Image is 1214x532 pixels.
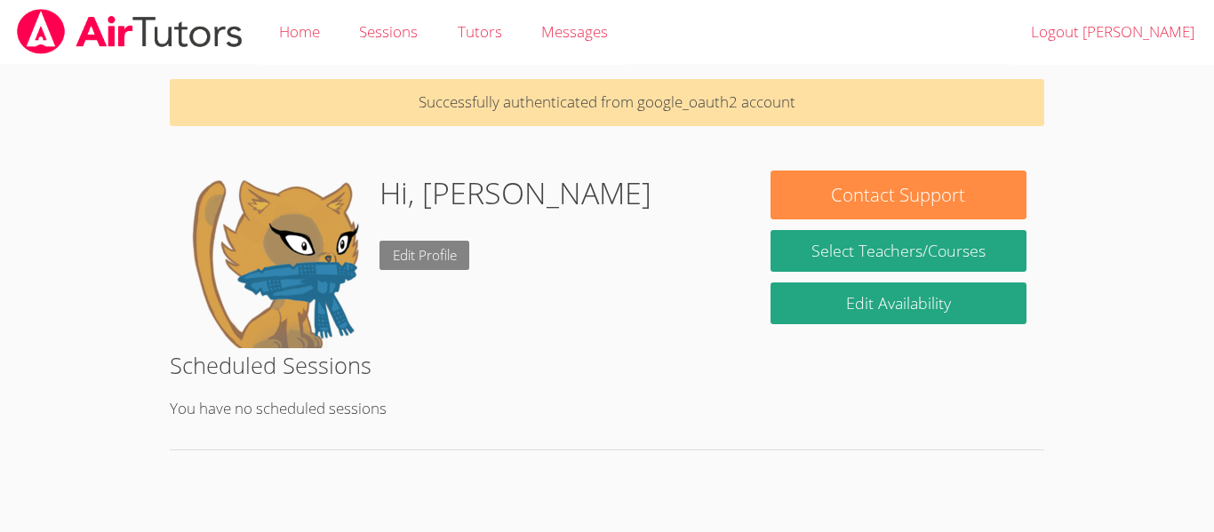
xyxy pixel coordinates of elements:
h1: Hi, [PERSON_NAME] [379,171,651,216]
h2: Scheduled Sessions [170,348,1044,382]
button: Contact Support [771,171,1026,219]
img: default.png [188,171,365,348]
p: Successfully authenticated from google_oauth2 account [170,79,1044,126]
img: airtutors_banner-c4298cdbf04f3fff15de1276eac7730deb9818008684d7c2e4769d2f7ddbe033.png [15,9,244,54]
a: Edit Profile [379,241,470,270]
span: Messages [541,21,608,42]
a: Select Teachers/Courses [771,230,1026,272]
p: You have no scheduled sessions [170,396,1044,422]
a: Edit Availability [771,282,1026,324]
